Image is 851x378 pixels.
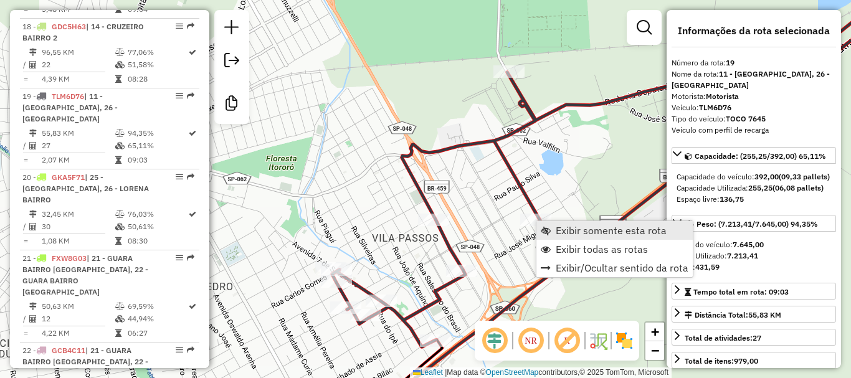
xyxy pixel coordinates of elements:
div: Total de itens: [685,356,758,367]
span: Exibir/Ocultar sentido da rota [556,263,688,273]
i: Total de Atividades [29,315,37,323]
span: Total de atividades: [685,333,761,343]
div: Peso: (7.213,41/7.645,00) 94,35% [672,234,836,278]
span: + [651,324,659,339]
a: Total de itens:979,00 [672,352,836,369]
span: 18 - [22,22,144,42]
span: TLM6D76 [52,92,84,101]
img: Exibir/Ocultar setores [614,331,634,351]
td: / [22,59,29,71]
div: Veículo: [672,102,836,113]
em: Rota exportada [187,173,194,181]
i: % de utilização do peso [115,303,125,310]
td: 08:30 [127,235,188,247]
td: 76,03% [127,208,188,220]
strong: 431,59 [695,262,720,272]
span: | 21 - GUARA BAIRRO [GEOGRAPHIC_DATA], 22 - GUARA BAIRRO [GEOGRAPHIC_DATA] [22,253,148,296]
a: Capacidade: (255,25/392,00) 65,11% [672,147,836,164]
i: Distância Total [29,49,37,56]
td: / [22,220,29,233]
i: Tempo total em rota [115,237,121,245]
span: GDC5H63 [52,22,86,31]
td: 51,58% [127,59,188,71]
i: Tempo total em rota [115,75,121,83]
span: | 25 - [GEOGRAPHIC_DATA], 26 - LORENA BAIRRO [22,172,149,204]
strong: 11 - [GEOGRAPHIC_DATA], 26 - [GEOGRAPHIC_DATA] [672,69,830,90]
td: 4,39 KM [41,73,115,85]
a: Zoom in [645,323,664,341]
td: 08:28 [127,73,188,85]
a: Distância Total:55,83 KM [672,306,836,323]
td: 32,45 KM [41,208,115,220]
td: / [22,139,29,152]
strong: Motorista [706,92,739,101]
a: Peso: (7.213,41/7.645,00) 94,35% [672,215,836,232]
div: Nome da rota: [672,69,836,91]
em: Opções [176,22,183,30]
strong: (06,08 pallets) [773,183,824,192]
td: 77,06% [127,46,188,59]
div: Map data © contributors,© 2025 TomTom, Microsoft [410,367,672,378]
i: % de utilização do peso [115,49,125,56]
i: Total de Atividades [29,61,37,69]
i: % de utilização da cubagem [115,223,125,230]
i: Distância Total [29,210,37,218]
span: Capacidade: (255,25/392,00) 65,11% [695,151,826,161]
i: Rota otimizada [189,49,196,56]
i: % de utilização da cubagem [115,61,125,69]
li: Exibir somente esta rota [536,221,693,240]
a: Nova sessão e pesquisa [219,15,244,43]
i: Distância Total [29,303,37,310]
a: OpenStreetMap [486,368,539,377]
span: Peso: (7.213,41/7.645,00) 94,35% [696,219,818,229]
li: Exibir todas as rotas [536,240,693,258]
td: = [22,235,29,247]
strong: 27 [753,333,761,343]
span: Exibir somente esta rota [556,225,667,235]
strong: (09,33 pallets) [779,172,830,181]
em: Opções [176,254,183,262]
em: Opções [176,346,183,354]
em: Rota exportada [187,92,194,100]
div: Distância Total: [685,309,781,321]
td: 30 [41,220,115,233]
a: Leaflet [413,368,443,377]
span: | 14 - CRUZEIRO BAIRRO 2 [22,22,144,42]
div: Motorista: [672,91,836,102]
i: % de utilização do peso [115,130,125,137]
td: 50,63 KM [41,300,115,313]
span: 55,83 KM [748,310,781,319]
span: FXW8G03 [52,253,87,263]
td: 94,35% [127,127,188,139]
i: Rota otimizada [189,130,196,137]
td: 69,59% [127,300,188,313]
i: Rota otimizada [189,303,196,310]
span: Ocultar deslocamento [480,326,510,356]
span: Exibir todas as rotas [556,244,648,254]
strong: 7.213,41 [727,251,758,260]
span: GCB4C11 [52,346,85,355]
td: = [22,327,29,339]
span: Tempo total em rota: 09:03 [693,287,789,296]
em: Rota exportada [187,254,194,262]
i: Total de Atividades [29,142,37,149]
strong: TOCO 7645 [726,114,766,123]
strong: 255,25 [748,183,773,192]
td: 2,07 KM [41,154,115,166]
td: 09:03 [127,154,188,166]
div: Capacidade do veículo: [677,171,831,182]
div: Total: [677,262,831,273]
div: Tipo do veículo: [672,113,836,125]
span: 20 - [22,172,149,204]
em: Opções [176,92,183,100]
td: / [22,313,29,325]
span: − [651,343,659,358]
span: Ocultar NR [516,326,546,356]
td: 27 [41,139,115,152]
span: GKA5F71 [52,172,85,182]
a: Zoom out [645,341,664,360]
i: Tempo total em rota [115,156,121,164]
span: 19 - [22,92,118,123]
div: Número da rota: [672,57,836,69]
strong: 136,75 [720,194,744,204]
